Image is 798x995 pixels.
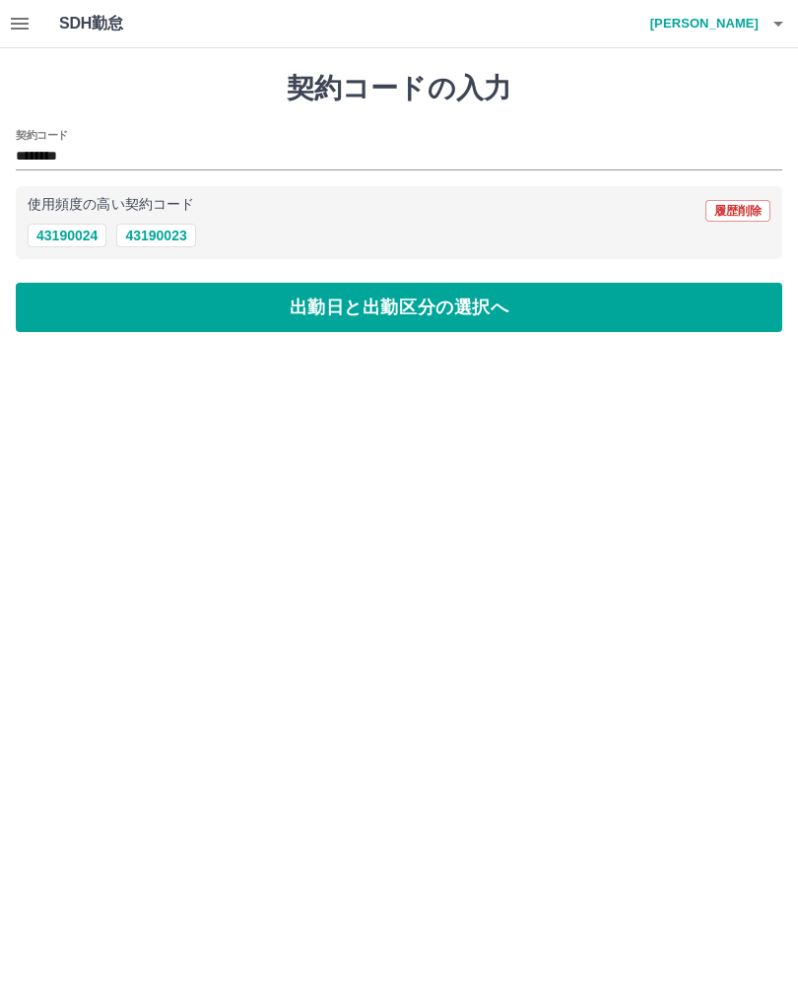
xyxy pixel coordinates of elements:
[705,200,770,222] button: 履歴削除
[16,127,68,143] h2: 契約コード
[28,224,106,247] button: 43190024
[16,72,782,105] h1: 契約コードの入力
[16,283,782,332] button: 出勤日と出勤区分の選択へ
[116,224,195,247] button: 43190023
[28,198,194,212] p: 使用頻度の高い契約コード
